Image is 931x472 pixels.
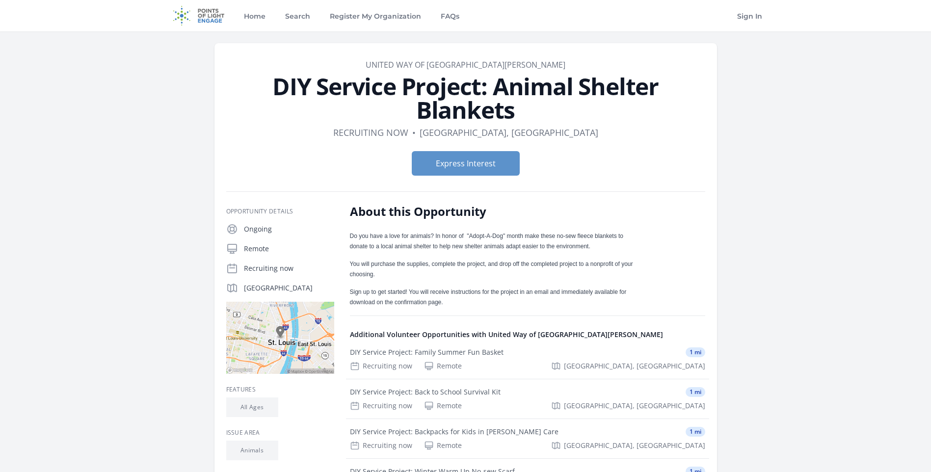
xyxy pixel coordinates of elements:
div: DIY Service Project: Family Summer Fun Basket [350,347,504,357]
span: [GEOGRAPHIC_DATA], [GEOGRAPHIC_DATA] [564,401,705,411]
h2: About this Opportunity [350,204,637,219]
span: [GEOGRAPHIC_DATA], [GEOGRAPHIC_DATA] [564,441,705,450]
div: Remote [424,401,462,411]
span: 1 mi [686,387,705,397]
span: 1 mi [686,347,705,357]
p: Remote [244,244,334,254]
h1: DIY Service Project: Animal Shelter Blankets [226,75,705,122]
a: DIY Service Project: Back to School Survival Kit 1 mi Recruiting now Remote [GEOGRAPHIC_DATA], [G... [346,379,709,419]
div: Recruiting now [350,441,412,450]
span: You will purchase the supplies, complete the project, and drop off the completed project to a non... [350,261,633,278]
div: Remote [424,441,462,450]
h3: Issue area [226,429,334,437]
a: United Way of [GEOGRAPHIC_DATA][PERSON_NAME] [366,59,565,70]
p: [GEOGRAPHIC_DATA] [244,283,334,293]
dd: Recruiting now [333,126,408,139]
h4: Additional Volunteer Opportunities with United Way of [GEOGRAPHIC_DATA][PERSON_NAME] [350,330,705,340]
span: 1 mi [686,427,705,437]
div: DIY Service Project: Back to School Survival Kit [350,387,501,397]
h3: Opportunity Details [226,208,334,215]
div: • [412,126,416,139]
div: DIY Service Project: Backpacks for Kids in [PERSON_NAME] Care [350,427,559,437]
span: Sign up to get started! You will receive instructions for the project in an email and immediately... [350,288,627,306]
h3: Features [226,386,334,393]
a: DIY Service Project: Family Summer Fun Basket 1 mi Recruiting now Remote [GEOGRAPHIC_DATA], [GEOG... [346,340,709,379]
div: Remote [424,361,462,371]
li: Animals [226,441,278,460]
span: Do you have a love for animals? In honor of "Adopt-A-Dog" month make these no-sew fleece blankets... [350,233,624,250]
p: Recruiting now [244,263,334,273]
span: [GEOGRAPHIC_DATA], [GEOGRAPHIC_DATA] [564,361,705,371]
p: Ongoing [244,224,334,234]
div: Recruiting now [350,401,412,411]
a: DIY Service Project: Backpacks for Kids in [PERSON_NAME] Care 1 mi Recruiting now Remote [GEOGRAP... [346,419,709,458]
div: Recruiting now [350,361,412,371]
img: Map [226,302,334,374]
li: All Ages [226,397,278,417]
dd: [GEOGRAPHIC_DATA], [GEOGRAPHIC_DATA] [420,126,598,139]
button: Express Interest [412,151,520,176]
